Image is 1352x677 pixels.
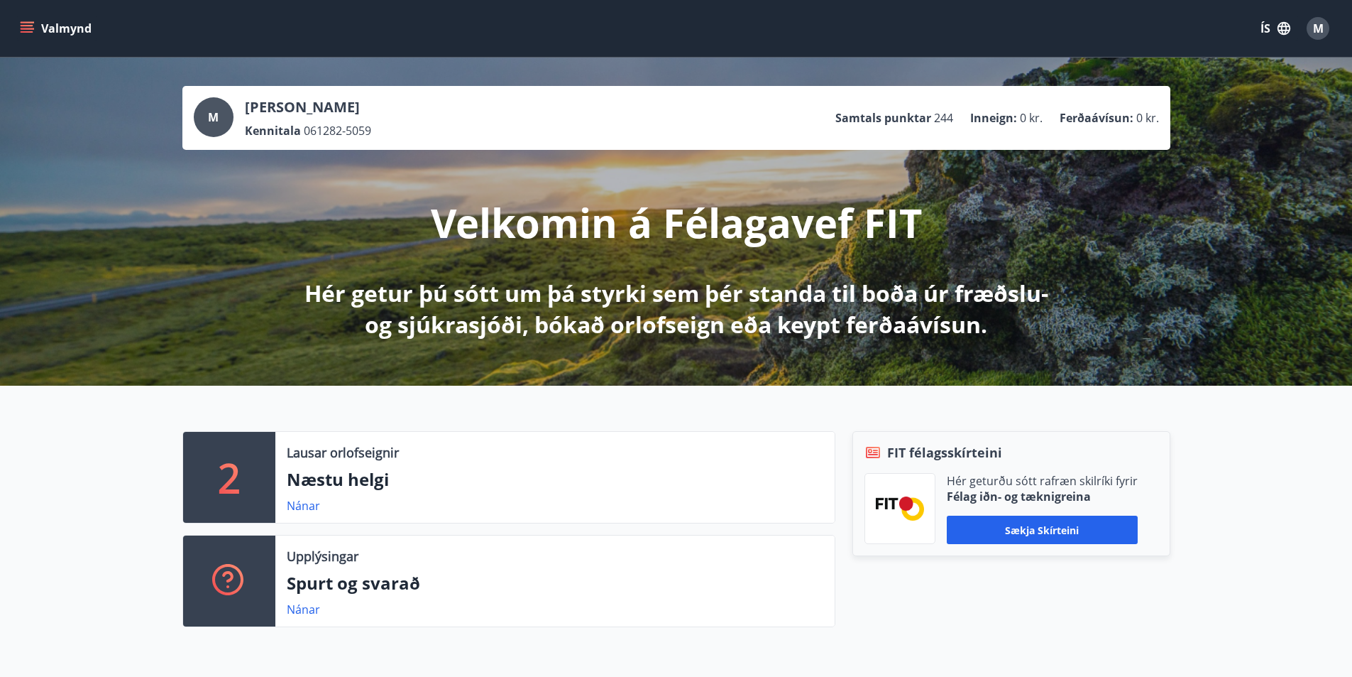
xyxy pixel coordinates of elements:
[947,489,1138,504] p: Félag iðn- og tæknigreina
[1253,16,1298,41] button: ÍS
[947,516,1138,544] button: Sækja skírteini
[245,97,371,117] p: [PERSON_NAME]
[287,602,320,617] a: Nánar
[302,278,1051,340] p: Hér getur þú sótt um þá styrki sem þér standa til boða úr fræðslu- og sjúkrasjóði, bókað orlofsei...
[876,497,924,520] img: FPQVkF9lTnNbbaRSFyT17YYeljoOGk5m51IhT0bO.png
[887,443,1002,462] span: FIT félagsskírteini
[208,109,219,125] span: M
[304,123,371,139] span: 061282-5059
[1060,110,1133,126] p: Ferðaávísun :
[947,473,1138,489] p: Hér geturðu sótt rafræn skilríki fyrir
[287,498,320,514] a: Nánar
[17,16,97,41] button: menu
[970,110,1017,126] p: Inneign :
[287,571,823,595] p: Spurt og svarað
[287,467,823,492] p: Næstu helgi
[245,123,301,139] p: Kennitala
[287,443,399,462] p: Lausar orlofseignir
[431,195,922,249] p: Velkomin á Félagavef FIT
[1301,11,1335,45] button: M
[287,547,358,565] p: Upplýsingar
[218,450,241,504] p: 2
[835,110,931,126] p: Samtals punktar
[1313,21,1324,36] span: M
[1136,110,1159,126] span: 0 kr.
[934,110,953,126] span: 244
[1020,110,1043,126] span: 0 kr.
